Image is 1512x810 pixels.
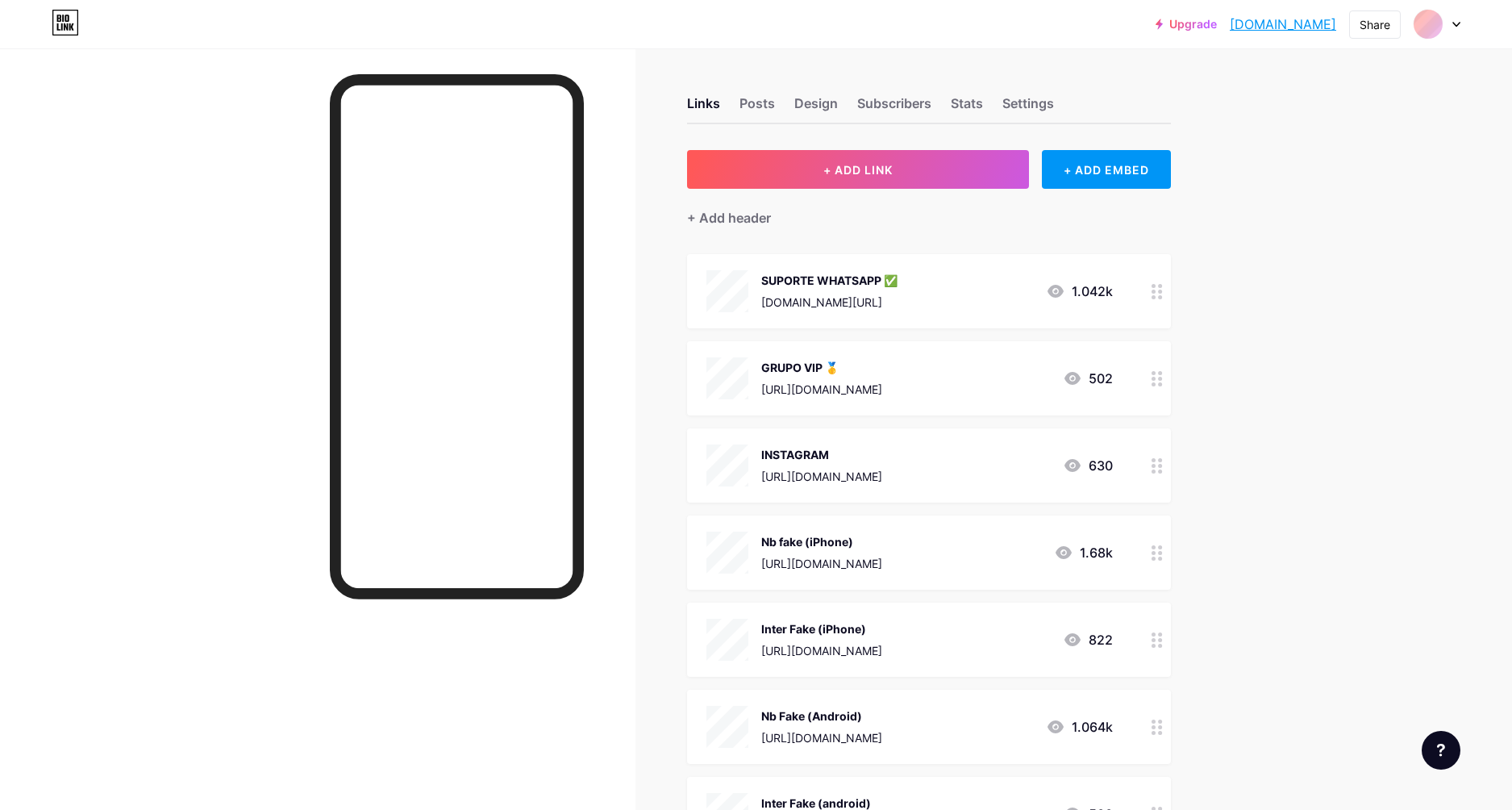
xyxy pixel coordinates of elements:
div: Subscribers [857,94,931,123]
div: Settings [1002,94,1054,123]
span: + ADD LINK [823,163,893,177]
button: + ADD LINK [687,150,1030,189]
a: Upgrade [1156,18,1217,31]
div: Inter Fake (iPhone) [761,620,882,637]
div: 822 [1063,630,1113,649]
div: 502 [1063,369,1113,388]
div: 1.68k [1054,543,1113,562]
div: SUPORTE WHATSAPP ✅ [761,272,898,289]
div: 1.064k [1046,717,1113,737]
div: [URL][DOMAIN_NAME] [761,468,882,485]
a: [DOMAIN_NAME] [1230,15,1336,34]
div: Links [687,94,720,123]
div: [URL][DOMAIN_NAME] [761,555,882,572]
div: Design [794,94,838,123]
div: GRUPO VIP 🥇 [761,359,882,376]
div: Posts [739,94,775,123]
div: [URL][DOMAIN_NAME] [761,381,882,398]
div: Nb fake (iPhone) [761,533,882,550]
div: + ADD EMBED [1042,150,1170,189]
div: Nb Fake (Android) [761,708,882,724]
div: + Add header [687,208,771,228]
div: Share [1360,16,1390,33]
div: Stats [951,94,983,123]
div: [URL][DOMAIN_NAME] [761,729,882,746]
div: INSTAGRAM [761,446,882,463]
div: 1.042k [1046,282,1113,301]
div: 630 [1063,456,1113,475]
div: [URL][DOMAIN_NAME] [761,642,882,659]
div: [DOMAIN_NAME][URL] [761,294,898,311]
